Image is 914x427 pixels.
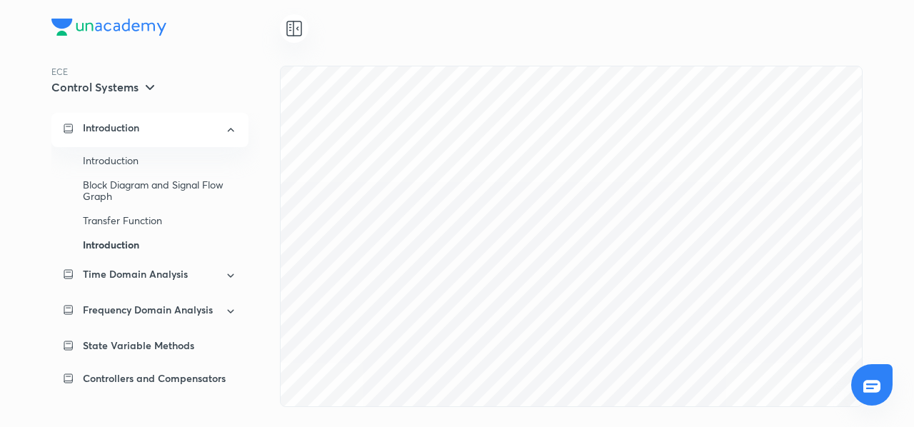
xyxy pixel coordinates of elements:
p: Time Domain Analysis [83,267,188,281]
img: Company Logo [51,19,166,36]
h5: Control Systems [51,80,139,94]
div: Transfer Function [83,209,237,233]
p: Frequency Domain Analysis [83,303,213,317]
div: Block Diagram and Signal Flow Graph [83,173,237,209]
p: Introduction [83,121,139,134]
div: Introduction [83,233,237,257]
p: ECE [51,66,280,79]
p: Controllers and Compensators [83,371,226,386]
p: State Variable Methods [83,338,194,353]
div: Introduction [83,149,237,173]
